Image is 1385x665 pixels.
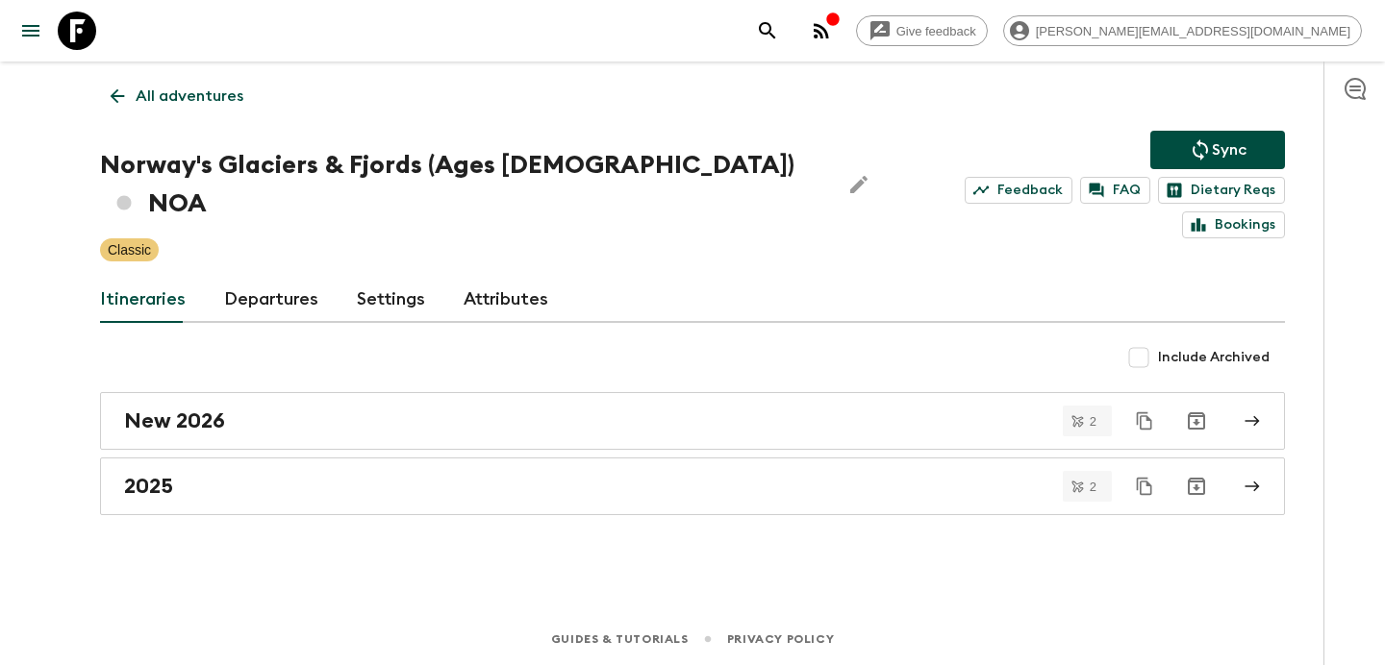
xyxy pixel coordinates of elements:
a: Privacy Policy [727,628,834,650]
button: Duplicate [1127,469,1162,504]
a: Settings [357,277,425,323]
span: [PERSON_NAME][EMAIL_ADDRESS][DOMAIN_NAME] [1025,24,1361,38]
a: Bookings [1182,211,1285,238]
span: Include Archived [1158,348,1270,367]
h1: Norway's Glaciers & Fjords (Ages [DEMOGRAPHIC_DATA]) NOA [100,146,824,223]
a: FAQ [1080,177,1150,204]
a: Give feedback [856,15,988,46]
a: Departures [224,277,318,323]
h2: 2025 [124,474,173,499]
p: Classic [108,240,151,259]
h2: New 2026 [124,408,225,433]
p: All adventures [136,85,243,108]
a: Feedback [965,177,1072,204]
button: Duplicate [1127,404,1162,438]
a: New 2026 [100,392,1285,450]
a: All adventures [100,77,254,115]
span: 2 [1078,415,1108,428]
button: Sync adventure departures to the booking engine [1150,131,1285,169]
span: 2 [1078,480,1108,493]
button: menu [12,12,50,50]
a: 2025 [100,457,1285,515]
a: Attributes [464,277,548,323]
a: Dietary Reqs [1158,177,1285,204]
p: Sync [1212,138,1246,161]
button: Archive [1177,402,1216,440]
div: [PERSON_NAME][EMAIL_ADDRESS][DOMAIN_NAME] [1003,15,1362,46]
a: Guides & Tutorials [551,628,689,650]
button: Edit Adventure Title [840,146,878,223]
button: search adventures [748,12,787,50]
a: Itineraries [100,277,186,323]
span: Give feedback [886,24,987,38]
button: Archive [1177,467,1216,505]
